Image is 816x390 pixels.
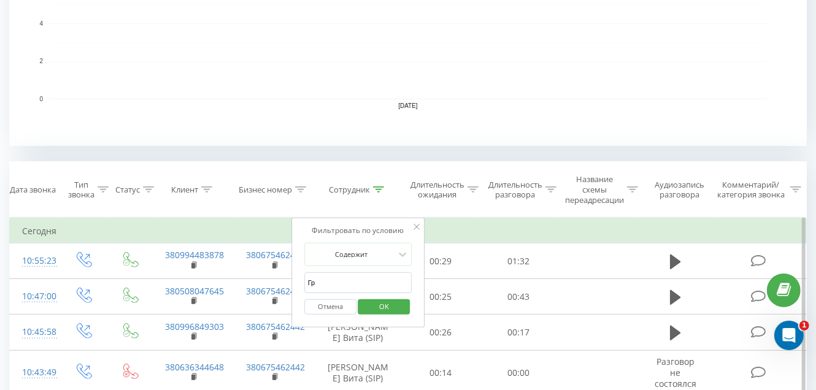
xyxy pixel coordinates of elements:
[479,279,557,315] td: 00:43
[402,243,480,279] td: 00:29
[488,180,542,201] div: Длительность разговора
[165,285,224,297] a: 380508047645
[165,361,224,373] a: 380636344648
[22,361,47,384] div: 10:43:49
[402,315,480,350] td: 00:26
[39,20,43,27] text: 4
[22,285,47,308] div: 10:47:00
[246,321,305,332] a: 380675462442
[304,299,356,315] button: Отмена
[649,180,710,201] div: Аудиозапись разговора
[479,315,557,350] td: 00:17
[239,185,292,195] div: Бизнес номер
[10,185,56,195] div: Дата звонка
[39,58,43,65] text: 2
[402,279,480,315] td: 00:25
[565,174,624,205] div: Название схемы переадресации
[39,96,43,102] text: 0
[10,219,807,243] td: Сегодня
[246,249,305,261] a: 380675462442
[22,249,47,273] div: 10:55:23
[774,321,804,350] iframe: Intercom live chat
[799,321,809,331] span: 1
[304,224,412,237] div: Фильтровать по условию
[246,361,305,373] a: 380675462442
[304,272,412,294] input: Введите значение
[479,243,557,279] td: 01:32
[115,185,140,195] div: Статус
[655,356,696,389] span: Разговор не состоялся
[329,185,370,195] div: Сотрудник
[367,297,401,316] span: OK
[171,185,198,195] div: Клиент
[410,180,464,201] div: Длительность ожидания
[165,249,224,261] a: 380994483878
[68,180,94,201] div: Тип звонка
[165,321,224,332] a: 380996849303
[358,299,410,315] button: OK
[246,285,305,297] a: 380675462442
[398,103,418,110] text: [DATE]
[315,315,402,350] td: [PERSON_NAME] Вита (SIP)
[22,320,47,344] div: 10:45:58
[715,180,787,201] div: Комментарий/категория звонка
